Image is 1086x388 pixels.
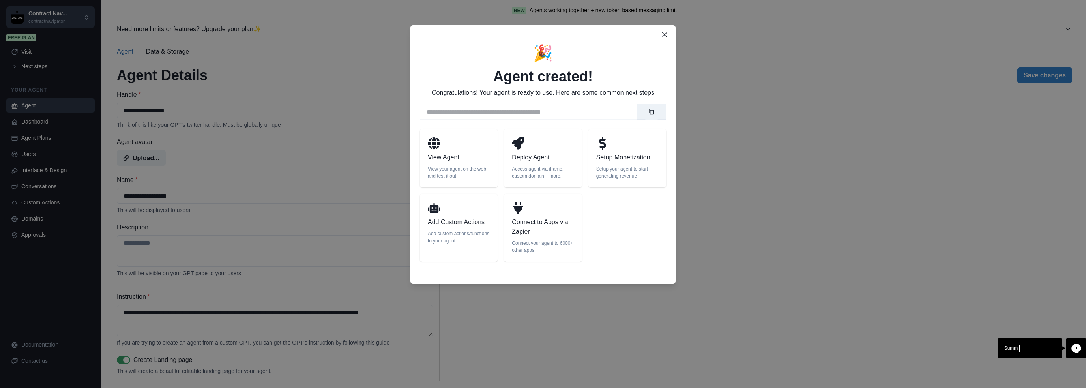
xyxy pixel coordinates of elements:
[432,88,654,97] p: Congratulations! Your agent is ready to use. Here are some common next steps
[658,28,671,41] button: Close
[428,153,490,162] p: View Agent
[533,41,553,65] p: 🎉
[428,217,490,227] p: Add Custom Actions
[512,217,574,236] p: Connect to Apps via Zapier
[644,104,659,120] button: Copy link
[512,165,574,180] p: Access agent via iframe, custom domain + more.
[512,240,574,254] p: Connect your agent to 6000+ other apps
[493,68,593,85] h2: Agent created!
[596,153,658,162] p: Setup Monetization
[512,153,574,162] p: Deploy Agent
[420,129,498,187] a: View AgentView your agent on the web and test it out.
[596,165,658,180] p: Setup your agent to start generating revenue
[428,230,490,244] p: Add custom actions/functions to your agent
[428,165,490,180] p: View your agent on the web and test it out.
